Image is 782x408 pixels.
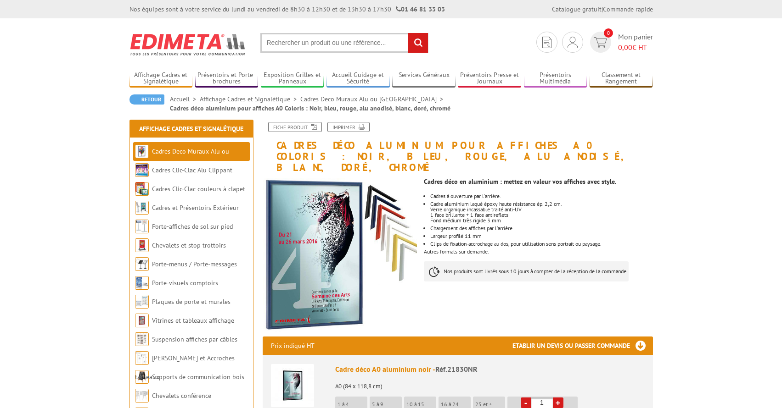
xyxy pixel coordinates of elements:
[430,226,653,231] li: Chargement des affiches par l'arrière
[372,401,402,408] p: 5 à 9
[552,5,602,13] a: Catalogue gratuit
[260,33,428,53] input: Rechercher un produit ou une référence...
[135,389,149,402] img: Chevalets conférence
[338,401,367,408] p: 1 à 4
[152,185,245,193] a: Cadres Clic-Clac couleurs à clapet
[618,43,632,52] span: 0,00
[271,336,315,355] p: Prix indiqué HT
[424,261,629,281] p: Nos produits sont livrés sous 10 jours à compter de la réception de la commande
[604,28,613,38] span: 0
[521,397,531,408] a: -
[568,37,578,48] img: devis rapide
[553,397,563,408] a: +
[300,95,447,103] a: Cadres Deco Muraux Alu ou [GEOGRAPHIC_DATA]
[135,147,229,174] a: Cadres Deco Muraux Alu ou [GEOGRAPHIC_DATA]
[441,401,471,408] p: 16 à 24
[129,5,445,14] div: Nos équipes sont à votre service du lundi au vendredi de 8h30 à 12h30 et de 13h30 à 17h30
[430,193,653,199] li: Cadres à ouverture par l'arrière.
[129,94,164,105] a: Retour
[135,238,149,252] img: Chevalets et stop trottoirs
[135,354,235,381] a: [PERSON_NAME] et Accroches tableaux
[430,241,653,247] li: Clips de fixation-accrochage au dos, pour utilisation sens portrait ou paysage.
[135,144,149,158] img: Cadres Deco Muraux Alu ou Bois
[430,233,653,239] li: Largeur profilé 11 mm
[256,122,660,173] h1: Cadres déco aluminium pour affiches A0 Coloris : Noir, bleu, rouge, alu anodisé, blanc, doré, chromé
[152,391,211,400] a: Chevalets conférence
[135,276,149,290] img: Porte-visuels comptoirs
[603,5,653,13] a: Commande rapide
[512,336,653,355] h3: Etablir un devis ou passer commande
[335,364,645,375] div: Cadre déco A0 aluminium noir -
[458,71,521,86] a: Présentoirs Presse et Journaux
[135,314,149,327] img: Vitrines et tableaux affichage
[327,122,370,132] a: Imprimer
[170,104,450,113] li: Cadres déco aluminium pour affiches A0 Coloris : Noir, bleu, rouge, alu anodisé, blanc, doré, chromé
[200,95,300,103] a: Affichage Cadres et Signalétique
[396,5,445,13] strong: 01 46 81 33 03
[263,178,417,332] img: panneaux_cadres_21830nr_1.jpg
[335,377,645,390] p: A0 (84 x 118,8 cm)
[594,37,607,48] img: devis rapide
[552,5,653,14] div: |
[135,351,149,365] img: Cimaises et Accroches tableaux
[152,373,244,381] a: Supports de communication bois
[152,204,239,212] a: Cadres et Présentoirs Extérieur
[135,220,149,233] img: Porte-affiches de sol sur pied
[135,182,149,196] img: Cadres Clic-Clac couleurs à clapet
[135,332,149,346] img: Suspension affiches par câbles
[588,32,653,53] a: devis rapide 0 Mon panier 0,00€ HT
[170,95,200,103] a: Accueil
[152,335,237,343] a: Suspension affiches par câbles
[268,122,322,132] a: Fiche produit
[475,401,505,408] p: 25 et +
[406,401,436,408] p: 10 à 15
[152,166,232,174] a: Cadres Clic-Clac Alu Clippant
[430,201,653,223] li: Cadre aluminium laqué époxy haute résistance ép. 2,2 cm. Verre organique incassable traité anti-U...
[152,298,231,306] a: Plaques de porte et murales
[435,364,478,374] span: Réf.21830NR
[152,316,234,325] a: Vitrines et tableaux affichage
[326,71,390,86] a: Accueil Guidage et Sécurité
[618,32,653,53] span: Mon panier
[392,71,456,86] a: Services Généraux
[129,71,193,86] a: Affichage Cadres et Signalétique
[135,257,149,271] img: Porte-menus / Porte-messages
[152,222,233,231] a: Porte-affiches de sol sur pied
[135,201,149,215] img: Cadres et Présentoirs Extérieur
[129,28,247,61] img: Edimeta
[424,249,653,254] p: Autres formats sur demande.
[424,177,616,186] strong: Cadres déco en aluminium : mettez en valeur vos affiches avec style.
[152,241,226,249] a: Chevalets et stop trottoirs
[152,279,218,287] a: Porte-visuels comptoirs
[618,42,653,53] span: € HT
[139,125,243,133] a: Affichage Cadres et Signalétique
[542,37,551,48] img: devis rapide
[524,71,587,86] a: Présentoirs Multimédia
[271,364,314,407] img: Cadre déco A0 aluminium noir
[261,71,324,86] a: Exposition Grilles et Panneaux
[135,295,149,309] img: Plaques de porte et murales
[195,71,259,86] a: Présentoirs et Porte-brochures
[152,260,237,268] a: Porte-menus / Porte-messages
[590,71,653,86] a: Classement et Rangement
[408,33,428,53] input: rechercher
